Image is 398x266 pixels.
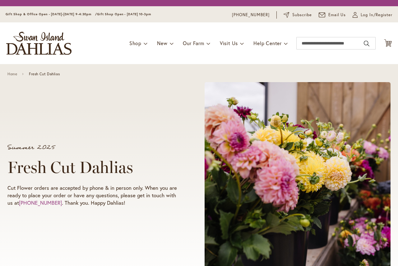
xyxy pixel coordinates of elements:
[284,12,312,18] a: Subscribe
[328,12,346,18] span: Email Us
[7,72,17,76] a: Home
[7,184,181,207] p: Cut Flower orders are accepted by phone & in person only. When you are ready to place your order ...
[157,40,167,46] span: New
[6,12,97,16] span: Gift Shop & Office Open - [DATE]-[DATE] 9-4:30pm /
[292,12,312,18] span: Subscribe
[19,199,62,206] a: [PHONE_NUMBER]
[253,40,282,46] span: Help Center
[7,144,181,151] p: Summer 2025
[97,12,151,16] span: Gift Shop Open - [DATE] 10-3pm
[129,40,141,46] span: Shop
[183,40,204,46] span: Our Farm
[353,12,392,18] a: Log In/Register
[220,40,238,46] span: Visit Us
[319,12,346,18] a: Email Us
[29,72,60,76] span: Fresh Cut Dahlias
[364,39,369,49] button: Search
[7,158,181,177] h1: Fresh Cut Dahlias
[6,32,72,55] a: store logo
[232,12,270,18] a: [PHONE_NUMBER]
[361,12,392,18] span: Log In/Register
